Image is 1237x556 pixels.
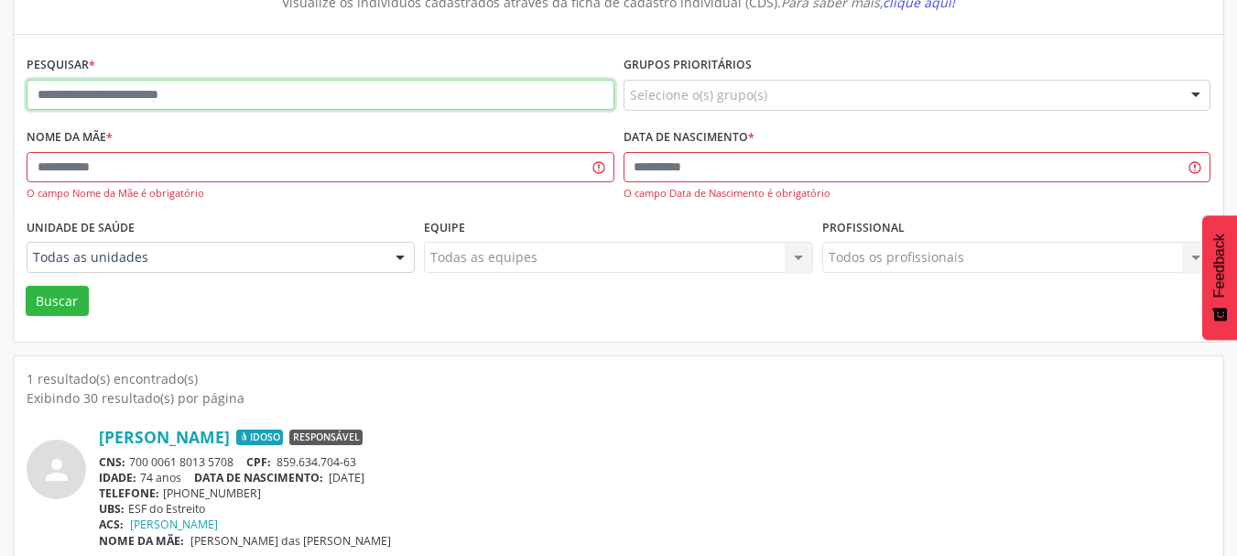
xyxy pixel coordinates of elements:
[99,454,1210,470] div: 700 0061 8013 5708
[624,186,1211,202] div: O campo Data de Nascimento é obrigatório
[190,533,391,549] span: [PERSON_NAME] das [PERSON_NAME]
[130,517,218,532] a: [PERSON_NAME]
[27,213,135,242] label: Unidade de saúde
[26,286,89,317] button: Buscar
[27,186,614,202] div: O campo Nome da Mãe é obrigatório
[624,51,752,80] label: Grupos prioritários
[289,430,363,446] span: Responsável
[27,369,1210,388] div: 1 resultado(s) encontrado(s)
[27,124,113,152] label: Nome da mãe
[99,533,184,549] span: NOME DA MÃE:
[99,485,1210,501] div: [PHONE_NUMBER]
[99,470,136,485] span: IDADE:
[624,124,754,152] label: Data de nascimento
[246,454,271,470] span: CPF:
[236,430,283,446] span: Idoso
[1211,234,1228,298] span: Feedback
[40,453,73,486] i: person
[99,470,1210,485] div: 74 anos
[822,213,905,242] label: Profissional
[33,248,377,267] span: Todas as unidades
[99,485,159,501] span: TELEFONE:
[27,51,95,80] label: Pesquisar
[99,427,230,447] a: [PERSON_NAME]
[277,454,356,470] span: 859.634.704-63
[99,517,124,532] span: ACS:
[424,213,465,242] label: Equipe
[630,85,767,104] span: Selecione o(s) grupo(s)
[27,388,1210,408] div: Exibindo 30 resultado(s) por página
[1202,215,1237,340] button: Feedback - Mostrar pesquisa
[99,501,125,517] span: UBS:
[194,470,323,485] span: DATA DE NASCIMENTO:
[329,470,364,485] span: [DATE]
[99,454,125,470] span: CNS:
[99,501,1210,517] div: ESF do Estreito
